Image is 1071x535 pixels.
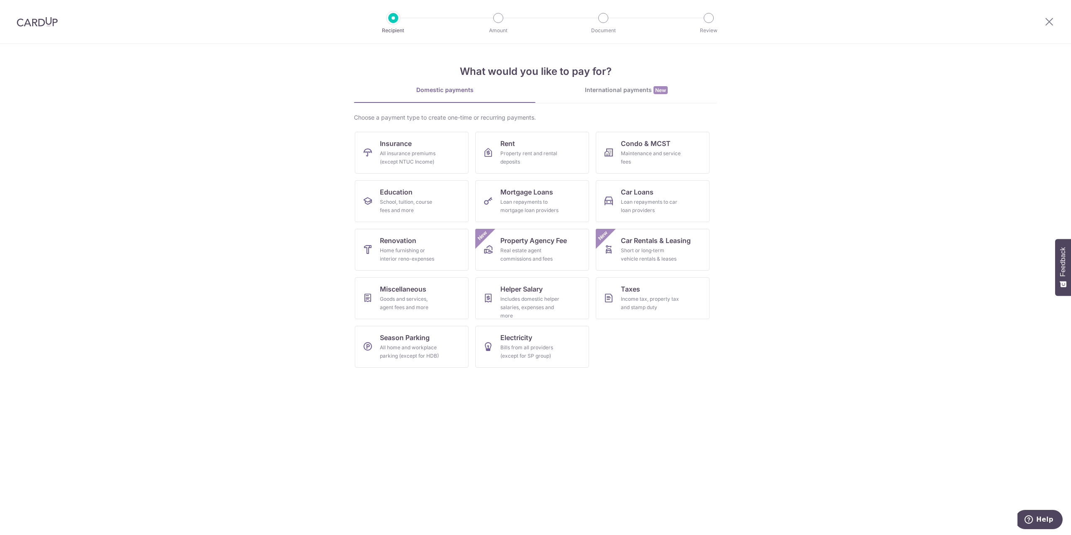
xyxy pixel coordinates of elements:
[535,86,717,95] div: International payments
[621,149,681,166] div: Maintenance and service fees
[355,277,469,319] a: MiscellaneousGoods and services, agent fees and more
[596,277,710,319] a: TaxesIncome tax, property tax and stamp duty
[380,333,430,343] span: Season Parking
[354,86,535,94] div: Domestic payments
[355,229,469,271] a: RenovationHome furnishing or interior reno-expenses
[500,343,561,360] div: Bills from all providers (except for SP group)
[621,138,671,148] span: Condo & MCST
[653,86,668,94] span: New
[500,138,515,148] span: Rent
[596,229,610,243] span: New
[17,17,58,27] img: CardUp
[500,236,567,246] span: Property Agency Fee
[596,132,710,174] a: Condo & MCSTMaintenance and service fees
[572,26,634,35] p: Document
[500,295,561,320] div: Includes domestic helper salaries, expenses and more
[475,132,589,174] a: RentProperty rent and rental deposits
[380,295,440,312] div: Goods and services, agent fees and more
[380,138,412,148] span: Insurance
[355,132,469,174] a: InsuranceAll insurance premiums (except NTUC Income)
[621,187,653,197] span: Car Loans
[476,229,489,243] span: New
[475,277,589,319] a: Helper SalaryIncludes domestic helper salaries, expenses and more
[500,187,553,197] span: Mortgage Loans
[355,180,469,222] a: EducationSchool, tuition, course fees and more
[678,26,740,35] p: Review
[1055,239,1071,296] button: Feedback - Show survey
[500,284,543,294] span: Helper Salary
[596,229,710,271] a: Car Rentals & LeasingShort or long‑term vehicle rentals & leasesNew
[621,246,681,263] div: Short or long‑term vehicle rentals & leases
[475,326,589,368] a: ElectricityBills from all providers (except for SP group)
[621,198,681,215] div: Loan repayments to car loan providers
[621,236,691,246] span: Car Rentals & Leasing
[354,64,717,79] h4: What would you like to pay for?
[380,198,440,215] div: School, tuition, course fees and more
[621,284,640,294] span: Taxes
[500,246,561,263] div: Real estate agent commissions and fees
[380,149,440,166] div: All insurance premiums (except NTUC Income)
[475,180,589,222] a: Mortgage LoansLoan repayments to mortgage loan providers
[380,284,426,294] span: Miscellaneous
[1017,510,1063,531] iframe: Opens a widget where you can find more information
[1059,247,1067,276] span: Feedback
[500,333,532,343] span: Electricity
[380,246,440,263] div: Home furnishing or interior reno-expenses
[362,26,424,35] p: Recipient
[380,236,416,246] span: Renovation
[380,187,413,197] span: Education
[500,198,561,215] div: Loan repayments to mortgage loan providers
[355,326,469,368] a: Season ParkingAll home and workplace parking (except for HDB)
[354,113,717,122] div: Choose a payment type to create one-time or recurring payments.
[596,180,710,222] a: Car LoansLoan repayments to car loan providers
[621,295,681,312] div: Income tax, property tax and stamp duty
[475,229,589,271] a: Property Agency FeeReal estate agent commissions and feesNew
[500,149,561,166] div: Property rent and rental deposits
[467,26,529,35] p: Amount
[380,343,440,360] div: All home and workplace parking (except for HDB)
